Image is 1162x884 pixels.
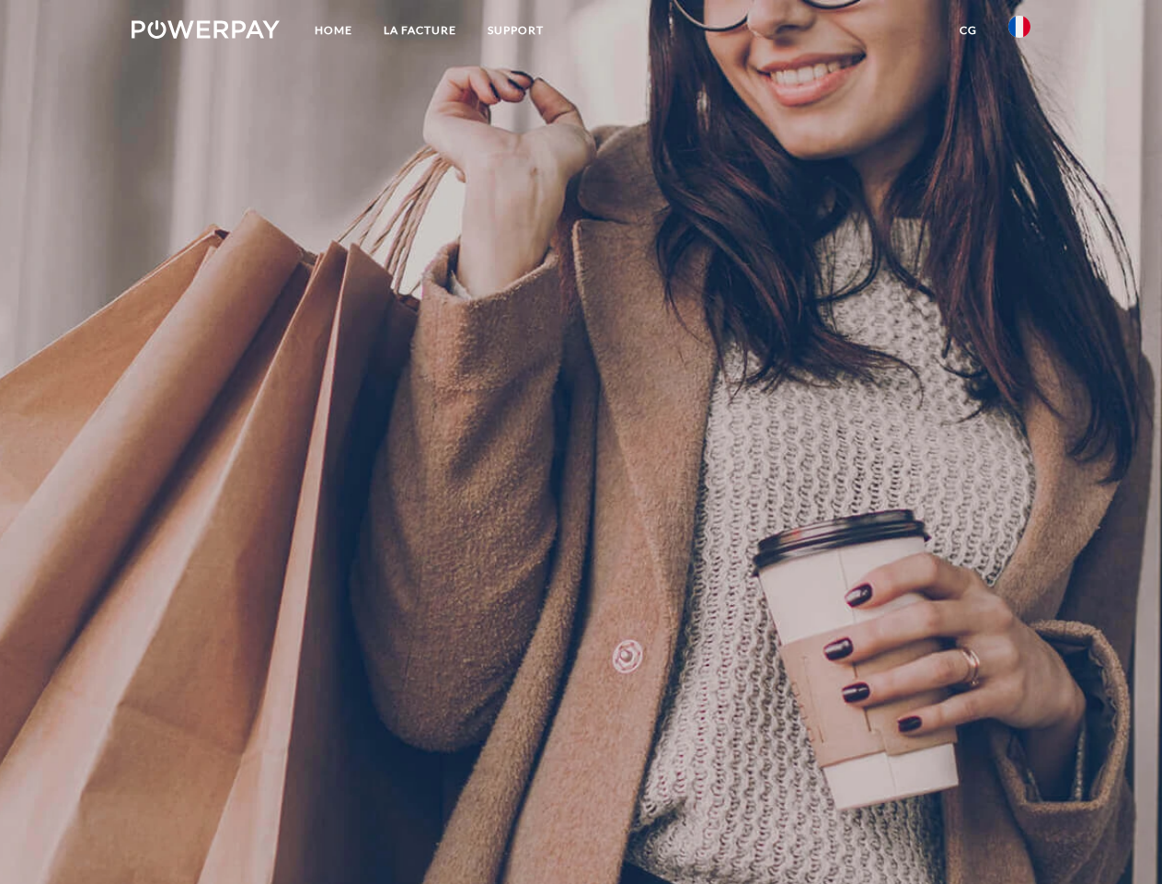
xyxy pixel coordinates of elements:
[472,14,559,47] a: Support
[132,20,280,39] img: logo-powerpay-white.svg
[1008,16,1030,38] img: fr
[368,14,472,47] a: LA FACTURE
[299,14,368,47] a: Home
[944,14,993,47] a: CG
